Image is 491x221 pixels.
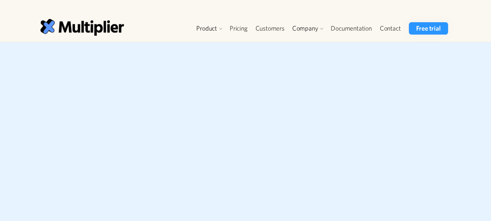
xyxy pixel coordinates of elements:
[193,22,226,35] div: Product
[376,22,405,35] a: Contact
[327,22,375,35] a: Documentation
[226,22,251,35] a: Pricing
[289,22,327,35] div: Company
[196,24,217,33] div: Product
[292,24,318,33] div: Company
[251,22,289,35] a: Customers
[409,22,448,35] a: Free trial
